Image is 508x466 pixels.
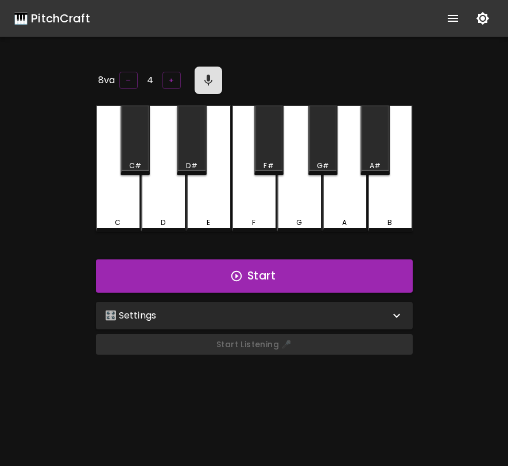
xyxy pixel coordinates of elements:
[98,72,115,88] h6: 8va
[162,72,181,90] button: +
[96,302,413,329] div: 🎛️ Settings
[252,218,255,228] div: F
[296,218,302,228] div: G
[439,5,467,32] button: show more
[119,72,138,90] button: –
[263,161,273,171] div: F#
[186,161,197,171] div: D#
[105,309,157,323] p: 🎛️ Settings
[207,218,210,228] div: E
[14,9,90,28] a: 🎹 PitchCraft
[370,161,381,171] div: A#
[96,259,413,293] button: Start
[115,218,121,228] div: C
[342,218,347,228] div: A
[161,218,165,228] div: D
[147,72,153,88] h6: 4
[387,218,392,228] div: B
[317,161,329,171] div: G#
[129,161,141,171] div: C#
